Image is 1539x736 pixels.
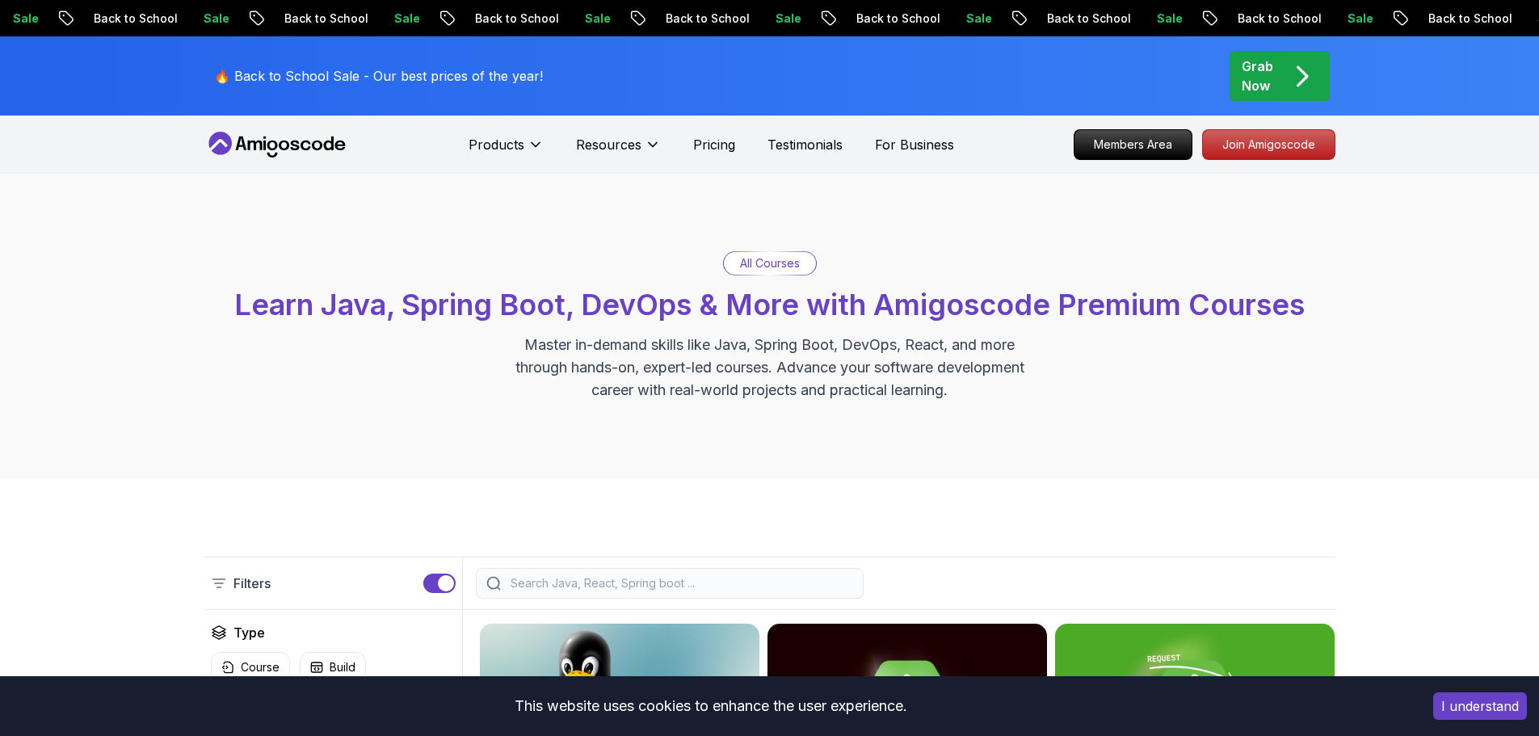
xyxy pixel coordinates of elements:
[576,135,661,167] button: Resources
[559,11,611,27] p: Sale
[1242,57,1273,95] p: Grab Now
[1402,11,1512,27] p: Back to School
[940,11,992,27] p: Sale
[1212,11,1322,27] p: Back to School
[233,574,271,593] p: Filters
[576,135,641,154] p: Resources
[211,652,290,683] button: Course
[330,659,355,675] p: Build
[1131,11,1183,27] p: Sale
[241,659,280,675] p: Course
[300,652,366,683] button: Build
[469,135,524,154] p: Products
[449,11,559,27] p: Back to School
[68,11,178,27] p: Back to School
[693,135,735,154] a: Pricing
[767,135,843,154] a: Testimonials
[740,255,800,271] p: All Courses
[507,575,853,591] input: Search Java, React, Spring boot ...
[234,287,1305,322] span: Learn Java, Spring Boot, DevOps & More with Amigoscode Premium Courses
[1202,129,1335,160] a: Join Amigoscode
[1074,130,1192,159] p: Members Area
[178,11,229,27] p: Sale
[469,135,544,167] button: Products
[498,334,1041,402] p: Master in-demand skills like Java, Spring Boot, DevOps, React, and more through hands-on, expert-...
[214,66,543,86] p: 🔥 Back to School Sale - Our best prices of the year!
[750,11,801,27] p: Sale
[1203,130,1335,159] p: Join Amigoscode
[233,623,265,642] h2: Type
[259,11,368,27] p: Back to School
[1074,129,1192,160] a: Members Area
[830,11,940,27] p: Back to School
[640,11,750,27] p: Back to School
[1021,11,1131,27] p: Back to School
[1322,11,1373,27] p: Sale
[1433,692,1527,720] button: Accept cookies
[12,688,1409,724] div: This website uses cookies to enhance the user experience.
[368,11,420,27] p: Sale
[875,135,954,154] a: For Business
